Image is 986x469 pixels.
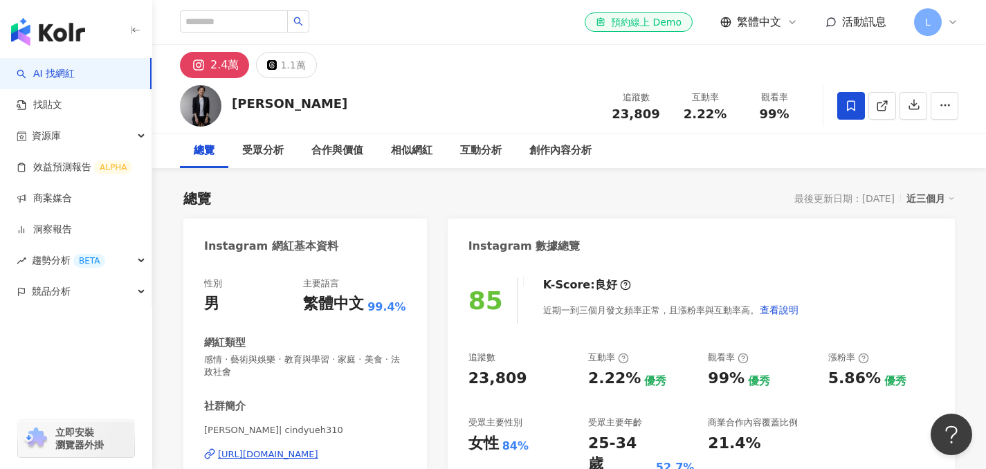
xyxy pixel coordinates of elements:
div: 優秀 [884,374,906,389]
div: 受眾主要年齡 [588,416,642,429]
div: 21.4% [708,433,760,454]
img: logo [11,18,85,46]
div: [PERSON_NAME] [232,95,347,112]
div: 合作與價值 [311,142,363,159]
a: chrome extension立即安裝 瀏覽器外掛 [18,420,134,457]
div: Instagram 網紅基本資料 [204,239,338,254]
div: 23,809 [468,368,527,389]
div: 1.1萬 [280,55,305,75]
div: 2.4萬 [210,55,239,75]
div: 觀看率 [708,351,749,364]
img: KOL Avatar [180,85,221,127]
span: 資源庫 [32,120,61,151]
div: 互動率 [588,351,629,364]
a: 洞察報告 [17,223,72,237]
img: chrome extension [22,427,49,450]
a: 效益預測報告ALPHA [17,160,132,174]
span: 活動訊息 [842,15,886,28]
span: rise [17,256,26,266]
div: 近期一到三個月發文頻率正常，且漲粉率與互動率高。 [543,296,799,324]
div: 預約線上 Demo [596,15,682,29]
div: 性別 [204,277,222,290]
span: 99.4% [367,300,406,315]
div: 84% [502,439,529,454]
div: 受眾分析 [242,142,284,159]
div: K-Score : [543,277,631,293]
iframe: Help Scout Beacon - Open [931,414,972,455]
div: 繁體中文 [303,293,364,315]
span: 99% [759,107,789,121]
div: 總覽 [183,189,211,208]
div: 社群簡介 [204,399,246,414]
span: 2.22% [684,107,727,121]
div: 受眾主要性別 [468,416,522,429]
div: 商業合作內容覆蓋比例 [708,416,798,429]
div: 85 [468,286,503,315]
span: search [293,17,303,26]
div: [URL][DOMAIN_NAME] [218,448,318,461]
div: 創作內容分析 [529,142,592,159]
button: 2.4萬 [180,52,249,78]
div: 良好 [595,277,617,293]
div: 相似網紅 [391,142,432,159]
div: 2.22% [588,368,641,389]
button: 查看說明 [759,296,799,324]
div: BETA [73,254,105,268]
div: 主要語言 [303,277,339,290]
div: 追蹤數 [468,351,495,364]
div: 優秀 [644,374,666,389]
span: 競品分析 [32,276,71,307]
span: [PERSON_NAME]| cindyueh310 [204,424,406,436]
button: 1.1萬 [256,52,316,78]
span: 查看說明 [760,304,798,315]
div: 優秀 [748,374,770,389]
div: 漲粉率 [828,351,869,364]
span: 23,809 [612,107,659,121]
div: 觀看率 [748,91,801,104]
div: 網紅類型 [204,335,246,350]
span: 立即安裝 瀏覽器外掛 [55,426,104,451]
span: 繁體中文 [737,15,781,30]
span: L [925,15,931,30]
a: 預約線上 Demo [585,12,693,32]
div: 互動率 [679,91,731,104]
div: 近三個月 [906,190,955,208]
a: searchAI 找網紅 [17,67,75,81]
div: 5.86% [828,368,881,389]
div: 男 [204,293,219,315]
div: Instagram 數據總覽 [468,239,581,254]
div: 女性 [468,433,499,454]
span: 趨勢分析 [32,245,105,276]
div: 互動分析 [460,142,502,159]
div: 最後更新日期：[DATE] [794,193,895,204]
a: [URL][DOMAIN_NAME] [204,448,406,461]
div: 追蹤數 [610,91,662,104]
a: 商案媒合 [17,192,72,205]
div: 總覽 [194,142,214,159]
span: 感情 · 藝術與娛樂 · 教育與學習 · 家庭 · 美食 · 法政社會 [204,353,406,378]
div: 99% [708,368,745,389]
a: 找貼文 [17,98,62,112]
